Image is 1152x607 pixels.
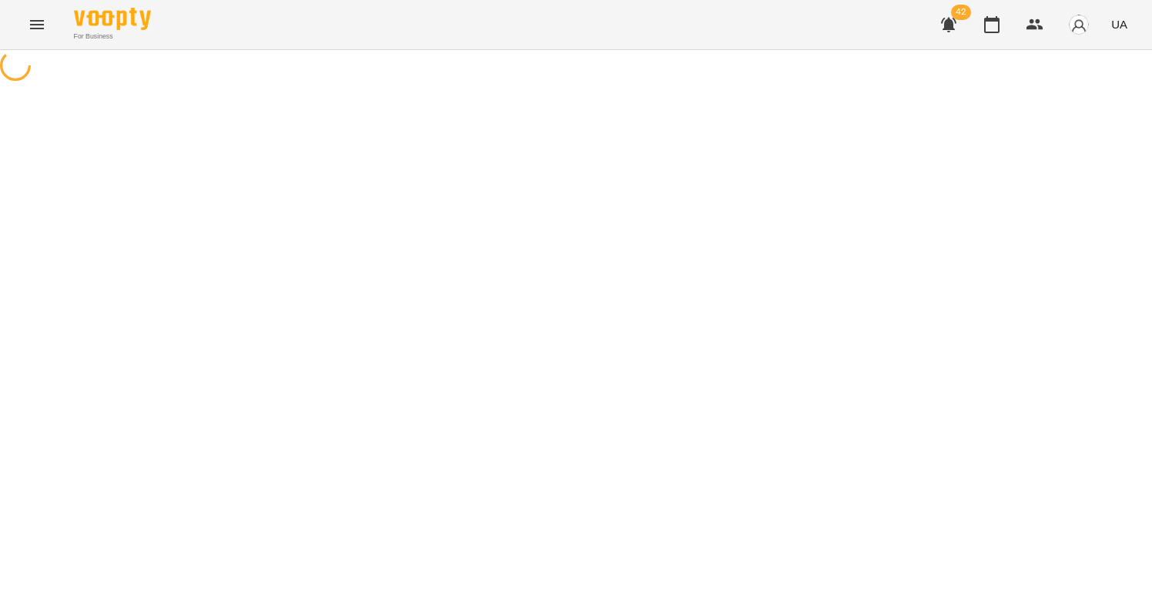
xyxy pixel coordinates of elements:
[951,5,971,20] span: 42
[1105,10,1134,39] button: UA
[1111,16,1127,32] span: UA
[74,8,151,30] img: Voopty Logo
[1068,14,1090,35] img: avatar_s.png
[18,6,55,43] button: Menu
[74,32,151,42] span: For Business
